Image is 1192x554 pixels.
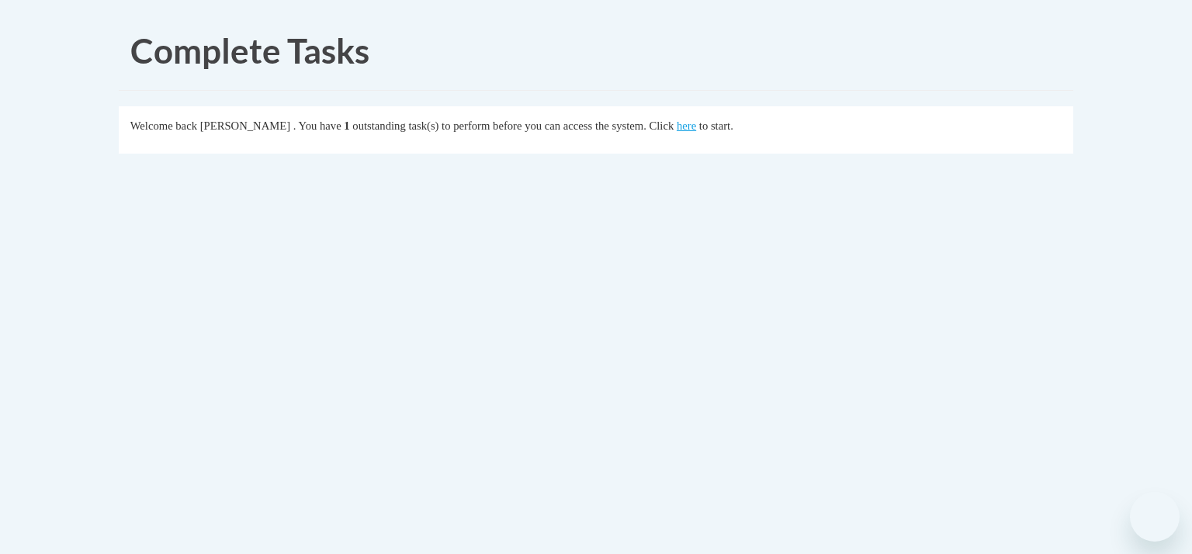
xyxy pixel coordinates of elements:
span: [PERSON_NAME] [200,119,290,132]
a: here [677,119,696,132]
span: . You have [293,119,341,132]
span: Complete Tasks [130,30,369,71]
iframe: Button to launch messaging window [1130,492,1180,542]
span: to start. [699,119,733,132]
span: 1 [344,119,349,132]
span: Welcome back [130,119,197,132]
span: outstanding task(s) to perform before you can access the system. Click [352,119,674,132]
